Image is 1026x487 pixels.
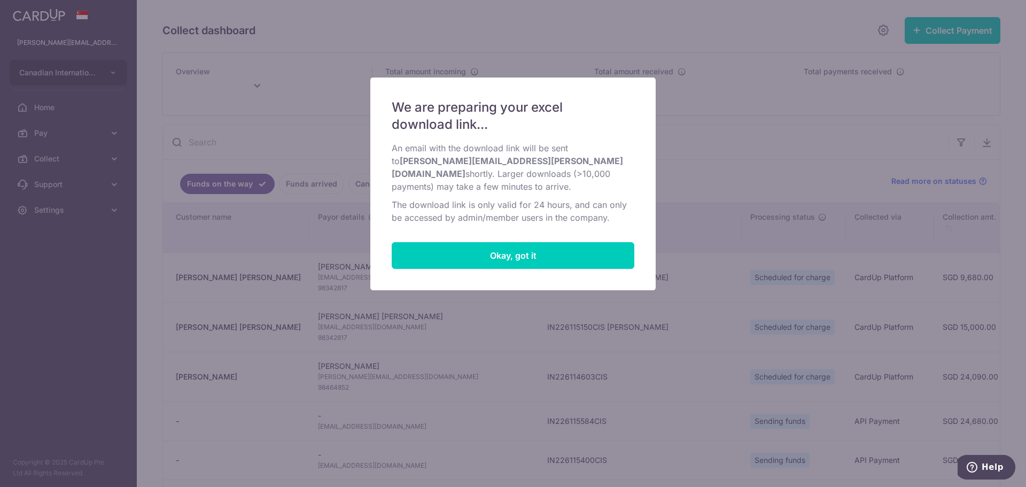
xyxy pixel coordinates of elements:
p: The download link is only valid for 24 hours, and can only be accessed by admin/member users in t... [392,198,634,224]
span: Help [24,7,46,17]
button: Close [392,242,634,269]
span: We are preparing your excel download link... [392,99,621,133]
p: An email with the download link will be sent to shortly. Larger downloads (>10,000 payments) may ... [392,142,634,193]
b: [PERSON_NAME][EMAIL_ADDRESS][PERSON_NAME][DOMAIN_NAME] [392,156,623,179]
iframe: Opens a widget where you can find more information [958,455,1015,482]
